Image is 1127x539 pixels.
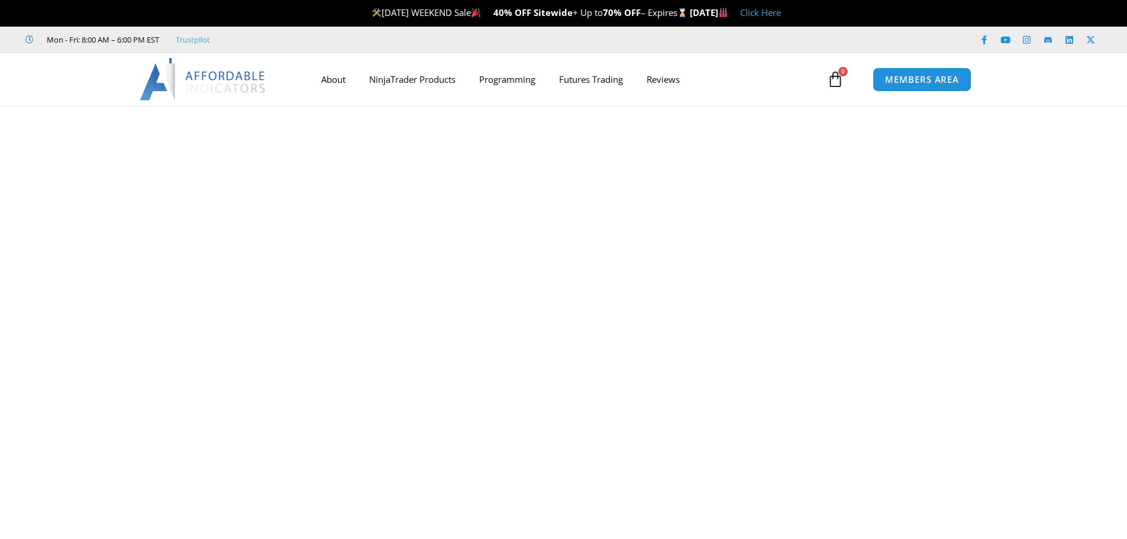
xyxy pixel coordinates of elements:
[719,8,728,17] img: 🏭
[885,75,959,84] span: MEMBERS AREA
[176,33,210,47] a: Trustpilot
[472,8,480,17] img: 🎉
[467,66,547,93] a: Programming
[809,62,861,96] a: 0
[603,7,641,18] strong: 70% OFF
[873,67,971,92] a: MEMBERS AREA
[547,66,635,93] a: Futures Trading
[309,66,357,93] a: About
[690,7,728,18] strong: [DATE]
[493,7,573,18] strong: 40% OFF Sitewide
[635,66,692,93] a: Reviews
[740,7,781,18] a: Click Here
[838,67,848,76] span: 0
[372,7,689,18] span: [DATE] WEEKEND Sale + Up to – Expires
[357,66,467,93] a: NinjaTrader Products
[309,66,824,93] nav: Menu
[44,33,159,47] span: Mon - Fri: 8:00 AM – 6:00 PM EST
[678,8,687,17] img: ⌛
[372,8,381,17] img: 🛠️
[140,58,267,101] img: LogoAI | Affordable Indicators – NinjaTrader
